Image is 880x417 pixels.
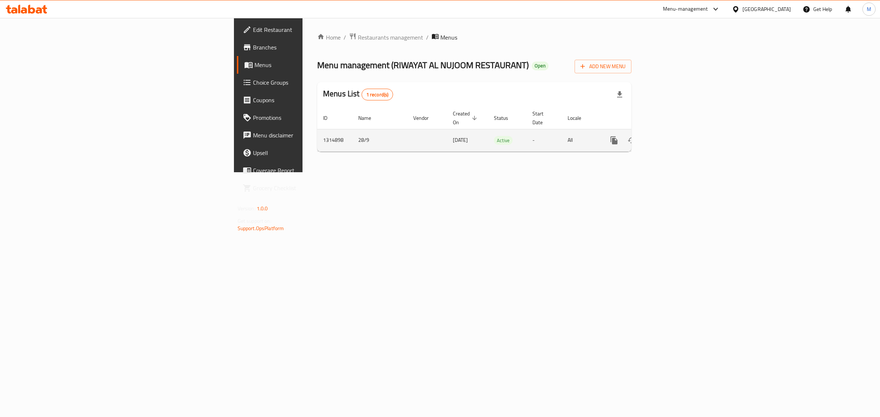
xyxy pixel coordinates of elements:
button: more [605,132,623,149]
span: Version: [238,204,256,213]
a: Upsell [237,144,381,162]
a: Edit Restaurant [237,21,381,38]
button: Add New Menu [575,60,631,73]
a: Menus [237,56,381,74]
table: enhanced table [317,107,682,152]
span: Menus [254,60,375,69]
a: Choice Groups [237,74,381,91]
a: Restaurants management [349,33,423,42]
a: Coupons [237,91,381,109]
li: / [426,33,429,42]
span: Name [358,114,381,122]
span: Promotions [253,113,375,122]
span: Upsell [253,148,375,157]
span: Grocery Checklist [253,184,375,192]
span: 1.0.0 [257,204,268,213]
span: Menu disclaimer [253,131,375,140]
span: Menus [440,33,457,42]
span: Get support on: [238,216,271,226]
a: Promotions [237,109,381,126]
div: Open [532,62,549,70]
button: Change Status [623,132,641,149]
h2: Menus List [323,88,393,100]
td: - [527,129,562,151]
div: [GEOGRAPHIC_DATA] [742,5,791,13]
th: Actions [599,107,682,129]
span: Menu management ( RIWAYAT AL NUJOOM RESTAURANT ) [317,57,529,73]
div: Total records count [362,89,393,100]
span: ID [323,114,337,122]
span: Choice Groups [253,78,375,87]
span: Edit Restaurant [253,25,375,34]
span: Branches [253,43,375,52]
span: Created On [453,109,479,127]
span: Start Date [532,109,553,127]
span: Coupons [253,96,375,104]
span: 1 record(s) [362,91,393,98]
span: M [867,5,871,13]
nav: breadcrumb [317,33,631,42]
a: Coverage Report [237,162,381,179]
span: Restaurants management [358,33,423,42]
div: Export file [611,86,628,103]
span: Status [494,114,518,122]
span: Active [494,136,513,145]
a: Menu disclaimer [237,126,381,144]
a: Branches [237,38,381,56]
a: Support.OpsPlatform [238,224,284,233]
span: Locale [568,114,591,122]
span: Coverage Report [253,166,375,175]
span: Add New Menu [580,62,626,71]
span: Vendor [413,114,438,122]
span: Open [532,63,549,69]
div: Menu-management [663,5,708,14]
td: All [562,129,599,151]
a: Grocery Checklist [237,179,381,197]
span: [DATE] [453,135,468,145]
